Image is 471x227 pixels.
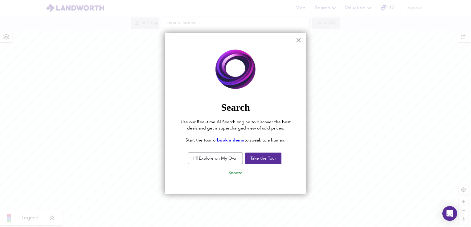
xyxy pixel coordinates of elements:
[177,102,294,113] h2: Search
[188,153,243,164] button: I'll Explore on My Own
[223,167,248,178] button: Snooze
[186,138,217,142] span: Start the tour or
[245,153,281,164] button: Take the Tour
[296,35,301,45] button: Close
[442,206,457,221] div: Open Intercom Messenger
[217,138,244,142] a: book a demo
[244,138,285,142] span: to speak to a human.
[177,46,294,94] img: Employee Photo
[177,119,294,131] p: Use our Real-time AI Search engine to discover the best deals and get a supercharged view of sold...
